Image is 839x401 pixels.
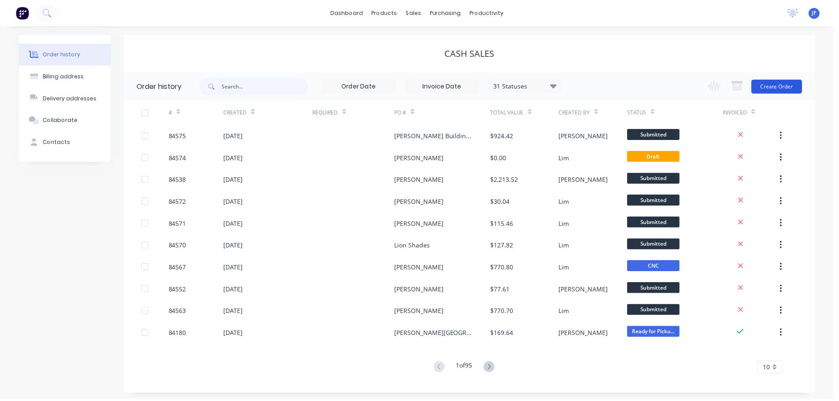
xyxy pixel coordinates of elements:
[493,220,516,229] div: $115.46
[225,220,244,229] div: [DATE]
[43,51,81,59] div: Order history
[328,7,370,20] a: dashboard
[447,49,497,59] div: Cash Sales
[225,154,244,163] div: [DATE]
[397,110,409,118] div: PO #
[397,220,446,229] div: [PERSON_NAME]
[631,101,728,125] div: Status
[562,264,573,273] div: Lim
[225,110,248,118] div: Created
[170,101,225,125] div: #
[631,240,684,251] span: Submitted
[428,7,468,20] div: purchasing
[404,7,428,20] div: sales
[562,110,594,118] div: Created By
[493,330,516,339] div: $169.64
[170,132,187,141] div: 84575
[19,132,111,154] button: Contacts
[43,117,78,125] div: Collaborate
[493,101,562,125] div: Total Value
[728,101,783,125] div: Invoiced
[493,176,521,185] div: $2,213.52
[493,264,516,273] div: $770.80
[225,330,244,339] div: [DATE]
[170,154,187,163] div: 84574
[493,154,509,163] div: $0.00
[631,152,684,163] span: Draft
[562,330,612,339] div: [PERSON_NAME]
[562,220,573,229] div: Lim
[225,308,244,317] div: [DATE]
[170,308,187,317] div: 84563
[170,220,187,229] div: 84571
[562,176,612,185] div: [PERSON_NAME]
[225,132,244,141] div: [DATE]
[631,218,684,229] span: Submitted
[631,262,684,273] span: CNC
[562,154,573,163] div: Lim
[19,88,111,110] button: Delivery addresses
[562,132,612,141] div: [PERSON_NAME]
[397,132,476,141] div: [PERSON_NAME] Building Construction Ltd
[225,101,314,125] div: Created
[397,308,446,317] div: [PERSON_NAME]
[43,95,97,103] div: Delivery addresses
[492,82,565,92] div: 31 Statuses
[408,81,482,94] input: Invoice Date
[397,264,446,273] div: [PERSON_NAME]
[756,80,807,94] button: Create Order
[631,174,684,185] span: Submitted
[397,198,446,207] div: [PERSON_NAME]
[728,110,752,118] div: Invoiced
[562,286,612,295] div: [PERSON_NAME]
[314,101,397,125] div: Required
[314,110,340,118] div: Required
[397,176,446,185] div: [PERSON_NAME]
[225,242,244,251] div: [DATE]
[631,284,684,295] span: Submitted
[223,78,310,96] input: Search...
[324,81,398,94] input: Order Date
[43,73,84,81] div: Billing address
[170,330,187,339] div: 84180
[768,365,775,374] span: 10
[170,286,187,295] div: 84552
[631,110,651,118] div: Status
[397,242,432,251] div: Lion Shades
[631,306,684,317] span: Submitted
[397,330,476,339] div: [PERSON_NAME][GEOGRAPHIC_DATA]
[16,7,29,20] img: Factory
[397,101,493,125] div: PO #
[397,154,446,163] div: [PERSON_NAME]
[170,198,187,207] div: 84572
[631,130,684,141] span: Submitted
[493,242,516,251] div: $127.82
[562,198,573,207] div: Lim
[817,9,822,17] span: JF
[225,286,244,295] div: [DATE]
[19,110,111,132] button: Collaborate
[170,110,173,118] div: #
[397,286,446,295] div: [PERSON_NAME]
[170,176,187,185] div: 84538
[225,198,244,207] div: [DATE]
[43,139,70,147] div: Contacts
[19,66,111,88] button: Billing address
[493,308,516,317] div: $770.70
[459,363,475,376] div: 1 of 95
[370,7,404,20] div: products
[468,7,511,20] div: productivity
[562,101,631,125] div: Created By
[170,264,187,273] div: 84567
[631,328,684,339] span: Ready for Picku...
[138,82,183,92] div: Order history
[631,196,684,207] span: Submitted
[170,242,187,251] div: 84570
[562,308,573,317] div: Lim
[493,286,513,295] div: $77.61
[493,198,513,207] div: $30.04
[562,242,573,251] div: Lim
[493,110,527,118] div: Total Value
[19,44,111,66] button: Order history
[225,176,244,185] div: [DATE]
